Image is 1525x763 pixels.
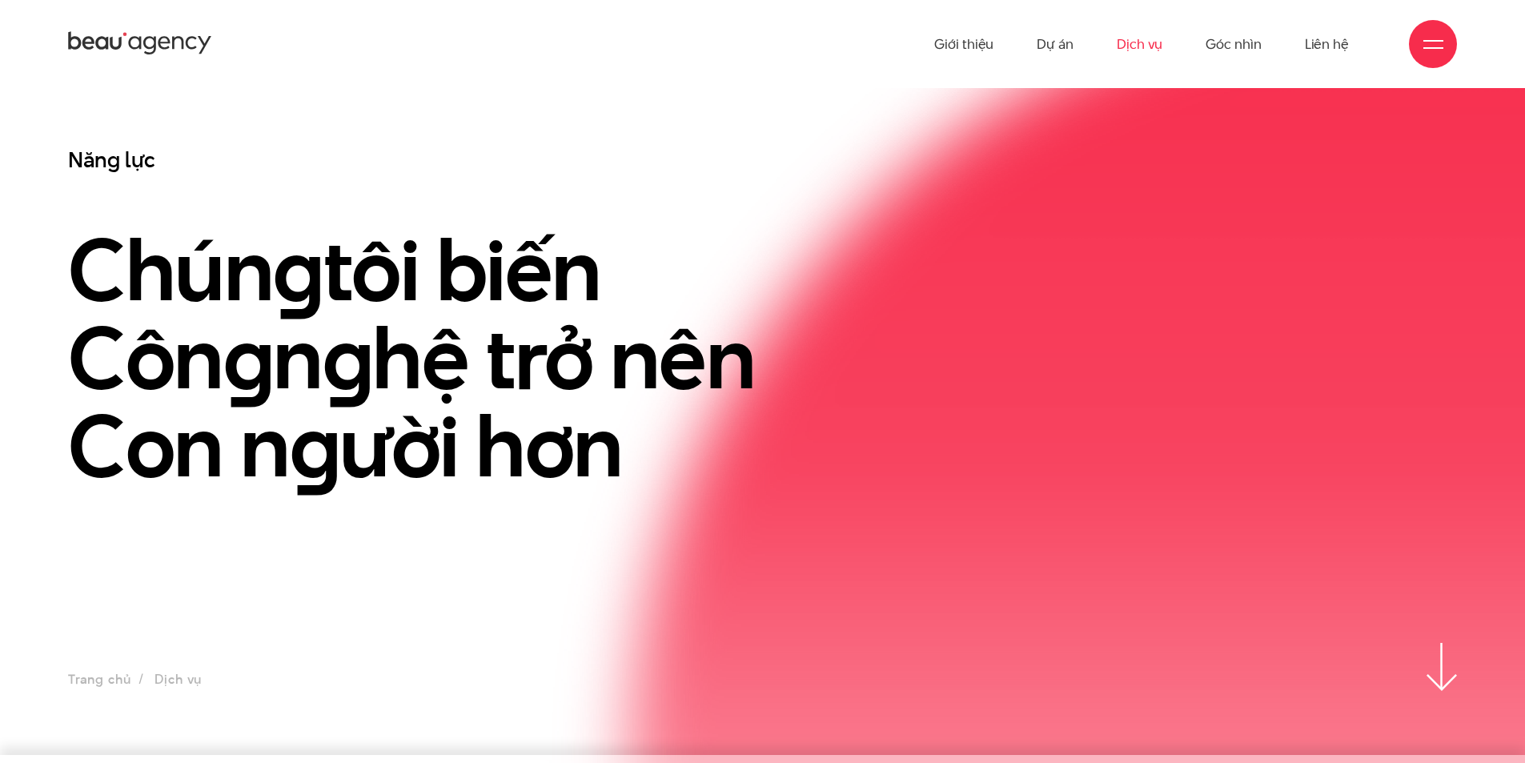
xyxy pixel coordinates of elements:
h1: Chún tôi biến Côn n hệ trở nên Con n ười hơn [68,226,1100,490]
a: Trang chủ [68,670,130,689]
en: g [273,210,323,330]
en: g [323,298,373,418]
h3: Năng lực [68,146,1100,174]
en: g [223,298,274,418]
en: g [290,386,340,506]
